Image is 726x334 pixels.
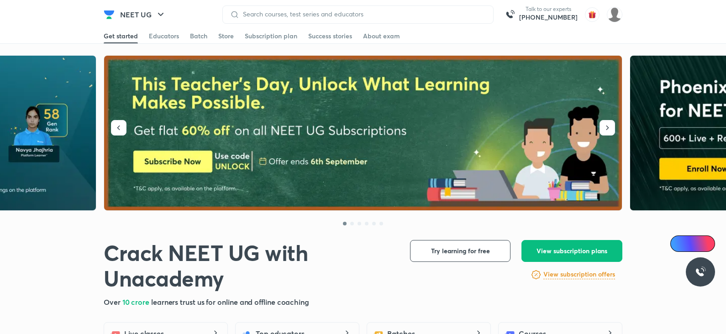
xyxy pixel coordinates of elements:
[519,13,578,22] a: [PHONE_NUMBER]
[431,246,490,256] span: Try learning for free
[585,7,600,22] img: avatar
[104,297,122,307] span: Over
[218,31,234,41] div: Store
[537,246,607,256] span: View subscription plans
[308,29,352,43] a: Success stories
[685,240,710,247] span: Ai Doubts
[151,297,309,307] span: learners trust us for online and offline coaching
[363,29,400,43] a: About exam
[676,240,683,247] img: Icon
[218,29,234,43] a: Store
[521,240,622,262] button: View subscription plans
[122,297,151,307] span: 10 crore
[104,31,138,41] div: Get started
[670,235,715,252] a: Ai Doubts
[104,9,115,20] img: Company Logo
[308,31,352,41] div: Success stories
[104,29,138,43] a: Get started
[607,7,622,22] img: Pankaj Saproo
[115,5,172,24] button: NEET UG
[239,10,486,18] input: Search courses, test series and educators
[149,31,179,41] div: Educators
[519,5,578,13] p: Talk to our experts
[410,240,510,262] button: Try learning for free
[104,240,395,291] h1: Crack NEET UG with Unacademy
[245,29,297,43] a: Subscription plan
[245,31,297,41] div: Subscription plan
[190,31,207,41] div: Batch
[190,29,207,43] a: Batch
[501,5,519,24] img: call-us
[543,269,615,280] a: View subscription offers
[149,29,179,43] a: Educators
[543,270,615,279] h6: View subscription offers
[363,31,400,41] div: About exam
[695,266,706,277] img: ttu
